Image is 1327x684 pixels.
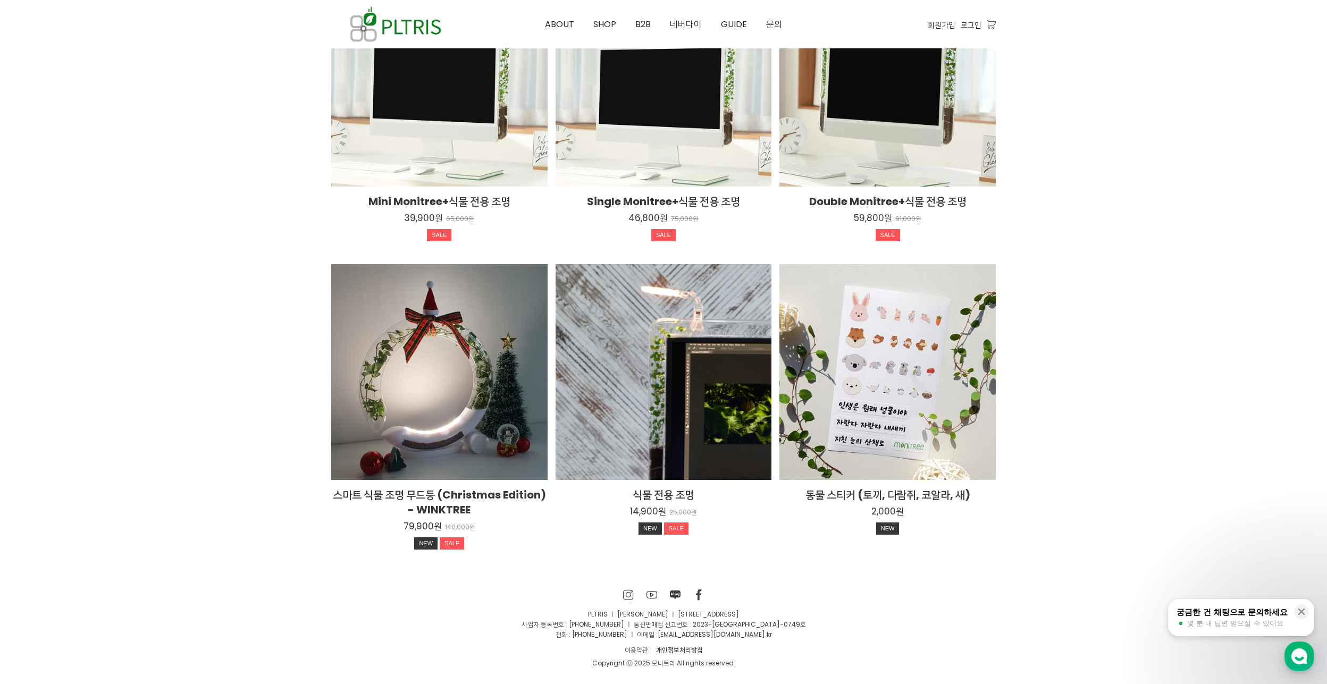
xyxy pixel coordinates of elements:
div: SALE [664,522,688,535]
span: ABOUT [545,18,574,30]
p: 39,900원 [404,212,443,224]
h2: Mini Monitree+식물 전용 조명 [331,194,548,209]
a: Single Monitree+식물 전용 조명 46,800원 75,000원 SALE [556,194,772,246]
p: 46,800원 [628,212,668,224]
p: 25,000원 [669,509,697,517]
span: GUIDE [721,18,747,30]
a: SHOP [584,1,626,48]
h2: 동물 스티커 (토끼, 다람쥐, 코알라, 새) [779,487,996,502]
span: 네버다이 [670,18,702,30]
a: 개인정보처리방침 [652,644,707,656]
h2: 식물 전용 조명 [556,487,772,502]
span: 대화 [97,353,110,362]
span: SHOP [593,18,616,30]
a: ABOUT [535,1,584,48]
a: 홈 [3,337,70,364]
p: 75,000원 [671,215,699,223]
div: SALE [440,537,464,550]
div: NEW [876,522,900,535]
span: 설정 [164,353,177,361]
p: 2,000원 [871,505,904,517]
a: 문의 [757,1,792,48]
a: 대화 [70,337,137,364]
a: 로그인 [961,19,981,31]
h2: Single Monitree+식물 전용 조명 [556,194,772,209]
div: NEW [414,537,438,550]
div: Copyright ⓒ 2025 모니트리 All rights reserved. [331,658,996,668]
p: 65,000원 [446,215,474,223]
div: SALE [876,229,900,242]
a: B2B [626,1,660,48]
h2: 스마트 식물 조명 무드등 (Christmas Edition) - WINKTREE [331,487,548,517]
p: 전화 : [PHONE_NUMBER] ㅣ 이메일 : .kr [331,629,996,639]
p: 91,000원 [895,215,921,223]
span: 문의 [766,18,782,30]
a: Double Monitree+식물 전용 조명 59,800원 91,000원 SALE [779,194,996,246]
span: 홈 [33,353,40,361]
div: NEW [639,522,662,535]
a: 네버다이 [660,1,711,48]
span: B2B [635,18,651,30]
p: 79,900원 [404,520,442,532]
div: SALE [427,229,451,242]
a: 회원가입 [928,19,955,31]
a: GUIDE [711,1,757,48]
h2: Double Monitree+식물 전용 조명 [779,194,996,209]
p: 14,900원 [630,505,666,517]
p: PLTRIS ㅣ [PERSON_NAME] ㅣ [STREET_ADDRESS] [331,609,996,619]
a: 식물 전용 조명 14,900원 25,000원 NEWSALE [556,487,772,539]
a: 이용약관 [620,644,652,656]
a: 동물 스티커 (토끼, 다람쥐, 코알라, 새) 2,000원 NEW [779,487,996,539]
a: 스마트 식물 조명 무드등 (Christmas Edition) - WINKTREE 79,900원 140,000원 NEWSALE [331,487,548,554]
p: 사업자 등록번호 : [PHONE_NUMBER] ㅣ 통신판매업 신고번호 : 2023-[GEOGRAPHIC_DATA]-0749호 [331,619,996,629]
a: Mini Monitree+식물 전용 조명 39,900원 65,000원 SALE [331,194,548,246]
a: [EMAIL_ADDRESS][DOMAIN_NAME] [658,630,765,639]
p: 59,800원 [854,212,892,224]
div: SALE [651,229,676,242]
p: 140,000원 [445,523,475,531]
a: 설정 [137,337,204,364]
